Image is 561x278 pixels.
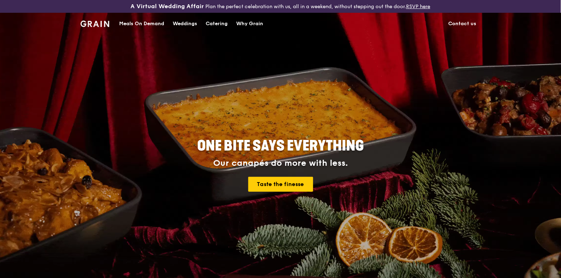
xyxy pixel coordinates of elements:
a: GrainGrain [80,12,109,34]
div: Why Grain [236,13,263,34]
div: Our canapés do more with less. [153,158,408,168]
a: Weddings [168,13,201,34]
a: Why Grain [232,13,267,34]
img: Grain [80,21,109,27]
div: Plan the perfect celebration with us, all in a weekend, without stepping out the door. [94,3,468,10]
a: Catering [201,13,232,34]
div: Meals On Demand [119,13,164,34]
div: Catering [206,13,228,34]
span: ONE BITE SAYS EVERYTHING [197,137,364,154]
a: RSVP here [406,4,431,10]
a: Contact us [444,13,481,34]
div: Weddings [173,13,197,34]
a: Taste the finesse [248,177,313,192]
h3: A Virtual Wedding Affair [131,3,204,10]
